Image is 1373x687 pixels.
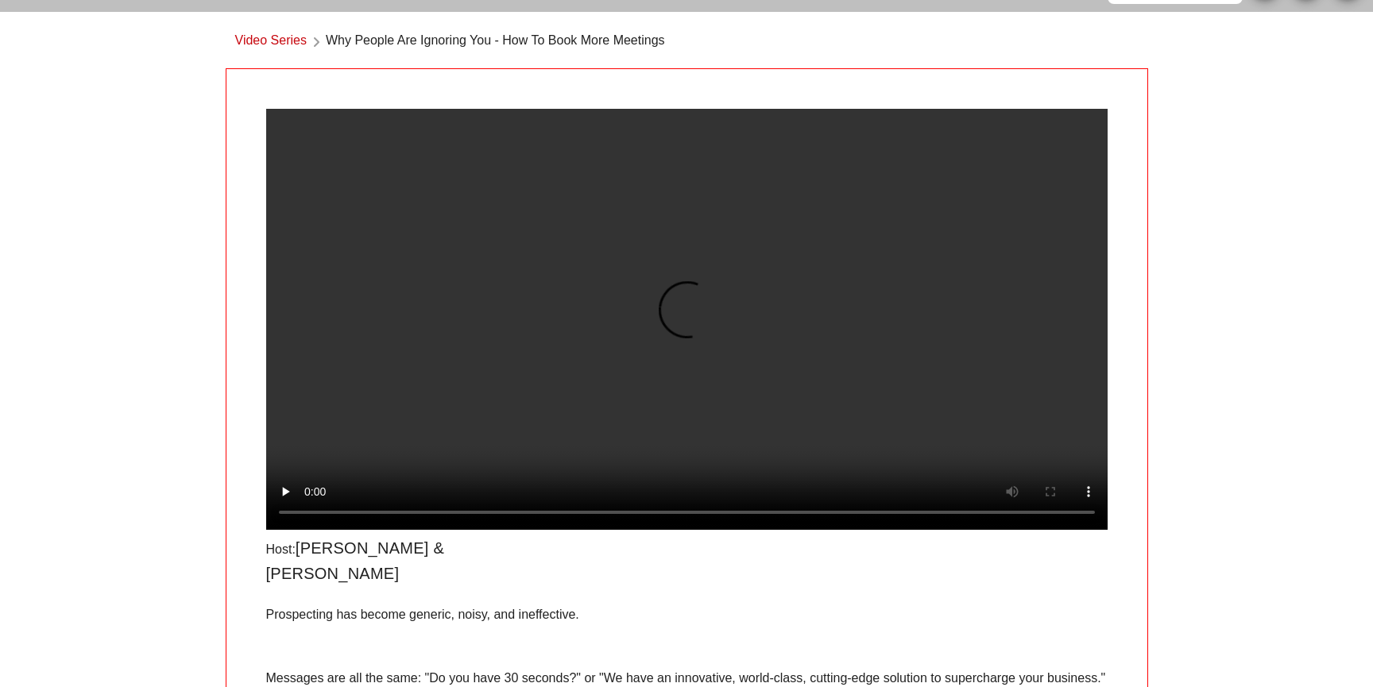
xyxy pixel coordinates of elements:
[235,31,307,52] a: Video Series
[326,31,665,52] span: Why People Are Ignoring You - How To Book More Meetings
[266,605,1108,624] p: Prospecting has become generic, noisy, and ineffective.
[266,542,296,556] span: Host:
[266,539,444,582] span: [PERSON_NAME] & [PERSON_NAME]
